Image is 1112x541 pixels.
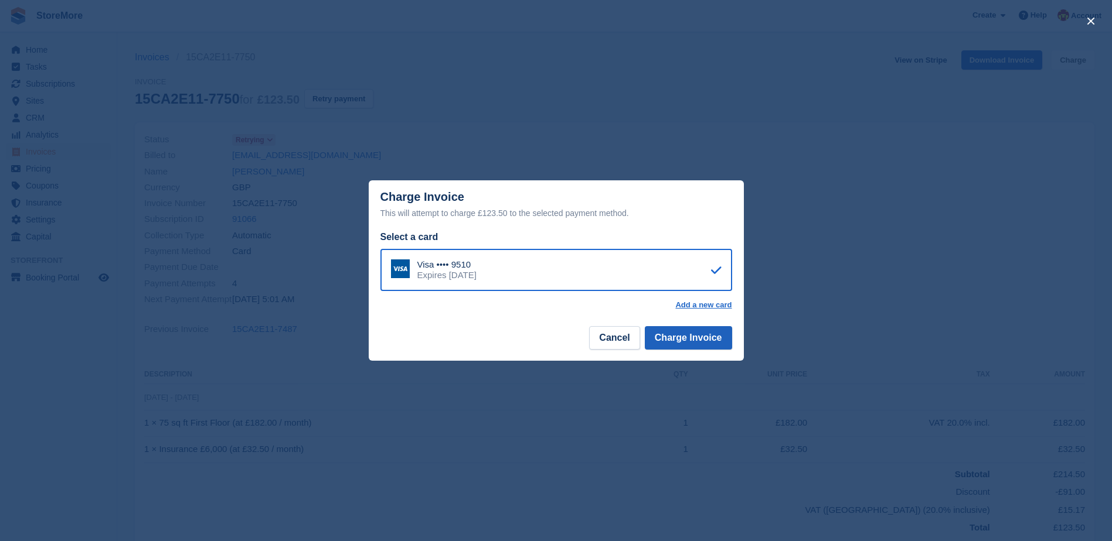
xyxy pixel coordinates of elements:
button: close [1082,12,1100,30]
div: Select a card [380,230,732,244]
div: Visa •••• 9510 [417,259,477,270]
button: Cancel [589,326,640,350]
img: Visa Logo [391,259,410,278]
div: Expires [DATE] [417,270,477,280]
div: This will attempt to charge £123.50 to the selected payment method. [380,206,732,220]
div: Charge Invoice [380,190,732,220]
a: Add a new card [675,300,732,310]
button: Charge Invoice [645,326,732,350]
